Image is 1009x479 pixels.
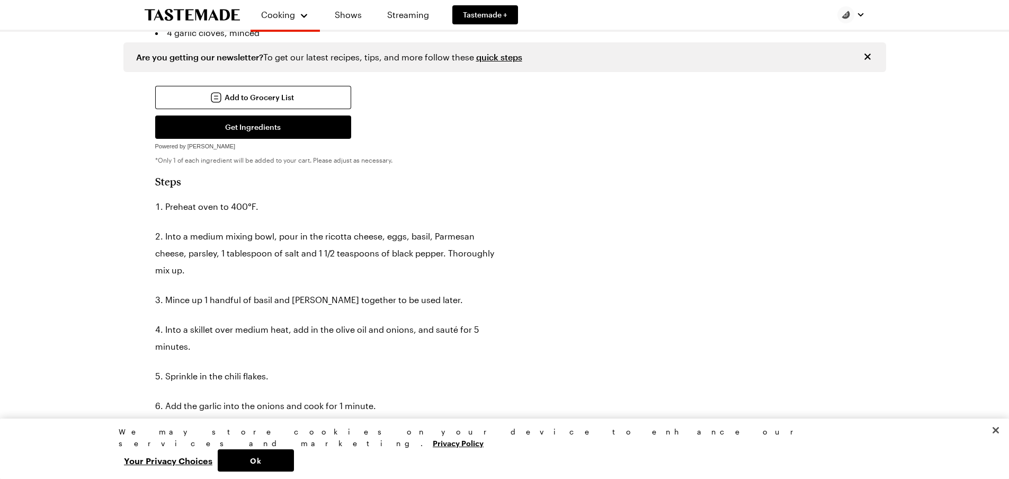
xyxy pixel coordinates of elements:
li: 4 garlic cloves, minced [155,24,505,41]
button: Cooking [261,4,309,25]
p: *Only 1 of each ingredient will be added to your cart. Please adjust as necessary. [155,156,505,164]
a: To Tastemade Home Page [145,9,240,21]
button: Close [984,419,1007,442]
img: Profile picture [837,6,854,23]
h2: Steps [155,175,505,188]
span: Add to Grocery List [225,92,294,103]
div: We may store cookies on your device to enhance our services and marketing. [119,426,881,449]
a: quick steps [476,52,522,62]
button: Your Privacy Choices [119,449,218,472]
div: Privacy [119,426,881,472]
a: Powered by [PERSON_NAME] [155,140,236,150]
span: Powered by [PERSON_NAME] [155,143,236,149]
button: Get Ingredients [155,116,351,139]
button: Add to Grocery List [155,86,351,109]
button: Ok [218,449,294,472]
span: Tastemade + [463,10,507,20]
li: Sprinkle in the chili flakes. [155,368,505,385]
li: Into a skillet over medium heat, add in the olive oil and onions, and sauté for 5 minutes. [155,321,505,355]
span: Cooking [261,10,295,20]
li: Add the garlic into the onions and cook for 1 minute. [155,397,505,414]
li: 24 ounces marinara sauce [155,41,505,58]
button: Close [862,51,873,63]
a: More information about your privacy, opens in a new tab [433,438,484,448]
span: Are you getting our newsletter? [136,52,263,62]
li: Into a medium mixing bowl, pour in the ricotta cheese, eggs, basil, Parmesan cheese, parsley, 1 t... [155,228,505,279]
div: To get our latest recipes, tips, and more follow these [136,51,522,64]
li: Mince up 1 handful of basil and [PERSON_NAME] together to be used later. [155,291,505,308]
li: Preheat oven to 400°F. [155,198,505,215]
button: Profile picture [837,6,865,23]
a: Tastemade + [452,5,518,24]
